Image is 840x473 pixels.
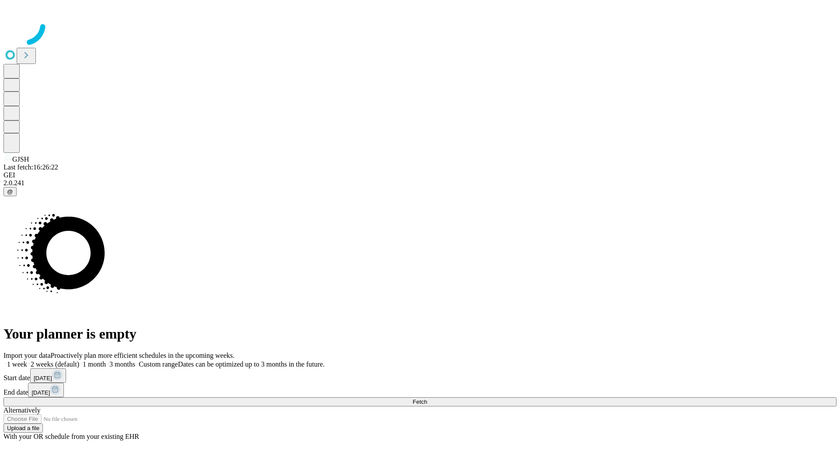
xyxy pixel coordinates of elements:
[83,360,106,368] span: 1 month
[31,389,50,396] span: [DATE]
[3,397,836,406] button: Fetch
[3,179,836,187] div: 2.0.241
[7,188,13,195] span: @
[3,187,17,196] button: @
[413,399,427,405] span: Fetch
[3,352,51,359] span: Import your data
[3,368,836,383] div: Start date
[109,360,135,368] span: 3 months
[3,433,139,440] span: With your OR schedule from your existing EHR
[7,360,27,368] span: 1 week
[3,406,40,414] span: Alternatively
[12,155,29,163] span: GJSH
[28,383,64,397] button: [DATE]
[178,360,325,368] span: Dates can be optimized up to 3 months in the future.
[34,375,52,381] span: [DATE]
[30,368,66,383] button: [DATE]
[3,424,43,433] button: Upload a file
[51,352,234,359] span: Proactively plan more efficient schedules in the upcoming weeks.
[31,360,79,368] span: 2 weeks (default)
[3,171,836,179] div: GEI
[139,360,178,368] span: Custom range
[3,383,836,397] div: End date
[3,326,836,342] h1: Your planner is empty
[3,163,58,171] span: Last fetch: 16:26:22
